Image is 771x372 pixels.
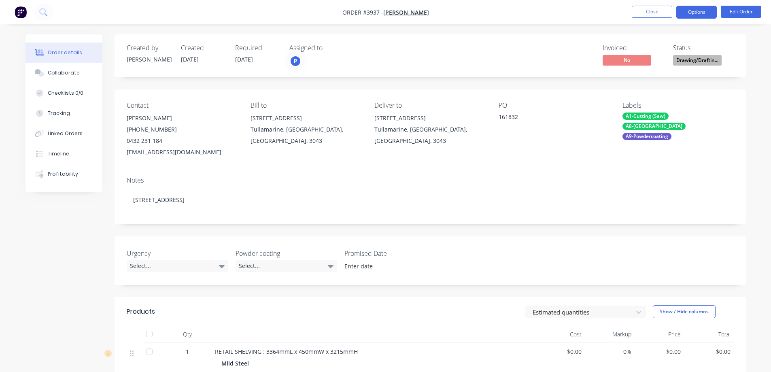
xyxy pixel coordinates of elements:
[48,150,69,157] div: Timeline
[603,55,651,65] span: No
[127,260,228,272] div: Select...
[127,249,228,258] label: Urgency
[251,113,361,124] div: [STREET_ADDRESS]
[25,144,102,164] button: Timeline
[673,44,734,52] div: Status
[215,348,358,355] span: RETAIL SHELVING : 3364mmL x 450mmW x 3215mmH
[289,44,370,52] div: Assigned to
[289,55,302,67] button: P
[721,6,761,18] button: Edit Order
[127,307,155,317] div: Products
[181,44,225,52] div: Created
[235,55,253,63] span: [DATE]
[251,113,361,147] div: [STREET_ADDRESS]Tullamarine, [GEOGRAPHIC_DATA], [GEOGRAPHIC_DATA], 3043
[127,102,238,109] div: Contact
[48,130,83,137] div: Linked Orders
[235,44,280,52] div: Required
[127,113,238,158] div: [PERSON_NAME][PHONE_NUMBER]0432 231 184[EMAIL_ADDRESS][DOMAIN_NAME]
[221,357,252,369] div: Mild Steel
[25,164,102,184] button: Profitability
[374,113,485,124] div: [STREET_ADDRESS]
[48,170,78,178] div: Profitability
[127,176,734,184] div: Notes
[539,347,582,356] span: $0.00
[622,102,733,109] div: Labels
[127,147,238,158] div: [EMAIL_ADDRESS][DOMAIN_NAME]
[127,44,171,52] div: Created by
[687,347,731,356] span: $0.00
[374,113,485,147] div: [STREET_ADDRESS]Tullamarine, [GEOGRAPHIC_DATA], [GEOGRAPHIC_DATA], 3043
[186,347,189,356] span: 1
[15,6,27,18] img: Factory
[622,123,686,130] div: A8-[GEOGRAPHIC_DATA]
[638,347,681,356] span: $0.00
[339,260,440,272] input: Enter date
[127,135,238,147] div: 0432 231 184
[344,249,446,258] label: Promised Date
[48,89,83,97] div: Checklists 0/0
[181,55,199,63] span: [DATE]
[499,102,610,109] div: PO
[48,110,70,117] div: Tracking
[499,113,600,124] div: 161832
[676,6,717,19] button: Options
[588,347,631,356] span: 0%
[603,44,663,52] div: Invoiced
[535,326,585,342] div: Cost
[374,102,485,109] div: Deliver to
[25,123,102,144] button: Linked Orders
[127,124,238,135] div: [PHONE_NUMBER]
[127,113,238,124] div: [PERSON_NAME]
[25,43,102,63] button: Order details
[585,326,635,342] div: Markup
[374,124,485,147] div: Tullamarine, [GEOGRAPHIC_DATA], [GEOGRAPHIC_DATA], 3043
[48,49,82,56] div: Order details
[632,6,672,18] button: Close
[127,55,171,64] div: [PERSON_NAME]
[25,83,102,103] button: Checklists 0/0
[383,9,429,16] a: [PERSON_NAME]
[653,305,716,318] button: Show / Hide columns
[251,124,361,147] div: Tullamarine, [GEOGRAPHIC_DATA], [GEOGRAPHIC_DATA], 3043
[163,326,212,342] div: Qty
[673,55,722,67] button: Drawing/Draftin...
[622,133,671,140] div: A9-Powdercoating
[236,249,337,258] label: Powder coating
[622,113,669,120] div: A1-Cutting (Saw)
[236,260,337,272] div: Select...
[127,187,734,212] div: [STREET_ADDRESS]
[684,326,734,342] div: Total
[635,326,684,342] div: Price
[251,102,361,109] div: Bill to
[25,103,102,123] button: Tracking
[48,69,80,77] div: Collaborate
[25,63,102,83] button: Collaborate
[342,9,383,16] span: Order #3937 -
[673,55,722,65] span: Drawing/Draftin...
